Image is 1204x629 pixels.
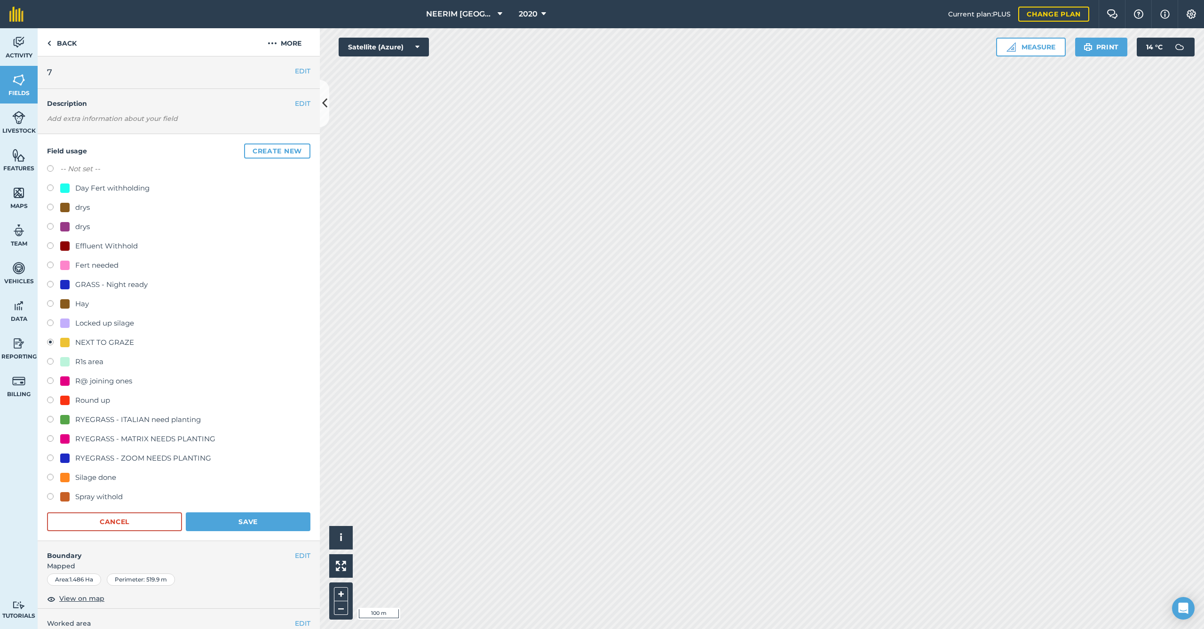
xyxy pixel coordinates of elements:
h4: Description [47,98,310,109]
div: RYEGRASS - ITALIAN need planting [75,414,201,425]
button: Create new [244,143,310,159]
span: i [340,532,342,543]
img: A question mark icon [1133,9,1144,19]
img: Two speech bubbles overlapping with the left bubble in the forefront [1107,9,1118,19]
img: svg+xml;base64,PD94bWwgdmVyc2lvbj0iMS4wIiBlbmNvZGluZz0idXRmLTgiPz4KPCEtLSBHZW5lcmF0b3I6IEFkb2JlIE... [12,299,25,313]
img: svg+xml;base64,PHN2ZyB4bWxucz0iaHR0cDovL3d3dy53My5vcmcvMjAwMC9zdmciIHdpZHRoPSI1NiIgaGVpZ2h0PSI2MC... [12,186,25,200]
img: svg+xml;base64,PHN2ZyB4bWxucz0iaHR0cDovL3d3dy53My5vcmcvMjAwMC9zdmciIHdpZHRoPSI5IiBoZWlnaHQ9IjI0Ii... [47,38,51,49]
h4: Boundary [38,541,295,561]
img: svg+xml;base64,PHN2ZyB4bWxucz0iaHR0cDovL3d3dy53My5vcmcvMjAwMC9zdmciIHdpZHRoPSI1NiIgaGVpZ2h0PSI2MC... [12,73,25,87]
span: Current plan : PLUS [948,9,1011,19]
button: Print [1075,38,1128,56]
button: View on map [47,593,104,605]
img: svg+xml;base64,PHN2ZyB4bWxucz0iaHR0cDovL3d3dy53My5vcmcvMjAwMC9zdmciIHdpZHRoPSIxOSIgaGVpZ2h0PSIyNC... [1084,41,1093,53]
button: Cancel [47,512,182,531]
div: GRASS - Night ready [75,279,148,290]
img: svg+xml;base64,PD94bWwgdmVyc2lvbj0iMS4wIiBlbmNvZGluZz0idXRmLTgiPz4KPCEtLSBHZW5lcmF0b3I6IEFkb2JlIE... [12,35,25,49]
button: More [249,28,320,56]
img: Ruler icon [1006,42,1016,52]
span: Worked area [47,618,310,629]
button: Measure [996,38,1066,56]
img: svg+xml;base64,PD94bWwgdmVyc2lvbj0iMS4wIiBlbmNvZGluZz0idXRmLTgiPz4KPCEtLSBHZW5lcmF0b3I6IEFkb2JlIE... [12,261,25,275]
img: svg+xml;base64,PD94bWwgdmVyc2lvbj0iMS4wIiBlbmNvZGluZz0idXRmLTgiPz4KPCEtLSBHZW5lcmF0b3I6IEFkb2JlIE... [12,374,25,388]
button: + [334,587,348,601]
button: Satellite (Azure) [339,38,429,56]
div: RYEGRASS - MATRIX NEEDS PLANTING [75,433,215,445]
span: NEERIM [GEOGRAPHIC_DATA] [426,8,494,20]
img: svg+xml;base64,PHN2ZyB4bWxucz0iaHR0cDovL3d3dy53My5vcmcvMjAwMC9zdmciIHdpZHRoPSIxNyIgaGVpZ2h0PSIxNy... [1160,8,1170,20]
div: R1s area [75,356,103,367]
button: EDIT [295,66,310,76]
div: Round up [75,395,110,406]
img: svg+xml;base64,PHN2ZyB4bWxucz0iaHR0cDovL3d3dy53My5vcmcvMjAwMC9zdmciIHdpZHRoPSIxOCIgaGVpZ2h0PSIyNC... [47,593,55,605]
div: RYEGRASS - ZOOM NEEDS PLANTING [75,453,211,464]
button: 14 °C [1137,38,1195,56]
div: NEXT TO GRAZE [75,337,134,348]
div: Effluent Withhold [75,240,138,252]
span: View on map [59,593,104,604]
div: Open Intercom Messenger [1172,597,1195,620]
button: – [334,601,348,615]
div: drys [75,221,90,232]
div: Silage done [75,472,116,483]
img: svg+xml;base64,PD94bWwgdmVyc2lvbj0iMS4wIiBlbmNvZGluZz0idXRmLTgiPz4KPCEtLSBHZW5lcmF0b3I6IEFkb2JlIE... [12,336,25,350]
div: R@ joining ones [75,375,132,387]
div: Hay [75,298,89,310]
span: Mapped [38,561,320,571]
button: EDIT [295,550,310,561]
span: 2020 [519,8,538,20]
span: 7 [47,66,52,79]
div: Locked up silage [75,318,134,329]
img: A cog icon [1186,9,1197,19]
button: EDIT [295,618,310,629]
a: Back [38,28,86,56]
img: svg+xml;base64,PD94bWwgdmVyc2lvbj0iMS4wIiBlbmNvZGluZz0idXRmLTgiPz4KPCEtLSBHZW5lcmF0b3I6IEFkb2JlIE... [12,223,25,238]
img: svg+xml;base64,PD94bWwgdmVyc2lvbj0iMS4wIiBlbmNvZGluZz0idXRmLTgiPz4KPCEtLSBHZW5lcmF0b3I6IEFkb2JlIE... [12,111,25,125]
div: Perimeter : 519.9 m [107,573,175,586]
img: svg+xml;base64,PHN2ZyB4bWxucz0iaHR0cDovL3d3dy53My5vcmcvMjAwMC9zdmciIHdpZHRoPSIyMCIgaGVpZ2h0PSIyNC... [268,38,277,49]
button: Save [186,512,310,531]
div: Spray withold [75,491,123,502]
a: Change plan [1018,7,1089,22]
img: Four arrows, one pointing top left, one top right, one bottom right and the last bottom left [336,561,346,571]
label: -- Not set -- [60,163,100,175]
button: i [329,526,353,549]
span: 14 ° C [1146,38,1163,56]
button: EDIT [295,98,310,109]
img: svg+xml;base64,PD94bWwgdmVyc2lvbj0iMS4wIiBlbmNvZGluZz0idXRmLTgiPz4KPCEtLSBHZW5lcmF0b3I6IEFkb2JlIE... [12,601,25,610]
div: Fert needed [75,260,119,271]
div: Day Fert withholding [75,183,150,194]
div: Area : 1.486 Ha [47,573,101,586]
img: svg+xml;base64,PHN2ZyB4bWxucz0iaHR0cDovL3d3dy53My5vcmcvMjAwMC9zdmciIHdpZHRoPSI1NiIgaGVpZ2h0PSI2MC... [12,148,25,162]
em: Add extra information about your field [47,114,178,123]
div: drys [75,202,90,213]
img: fieldmargin Logo [9,7,24,22]
h4: Field usage [47,143,310,159]
img: svg+xml;base64,PD94bWwgdmVyc2lvbj0iMS4wIiBlbmNvZGluZz0idXRmLTgiPz4KPCEtLSBHZW5lcmF0b3I6IEFkb2JlIE... [1170,38,1189,56]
